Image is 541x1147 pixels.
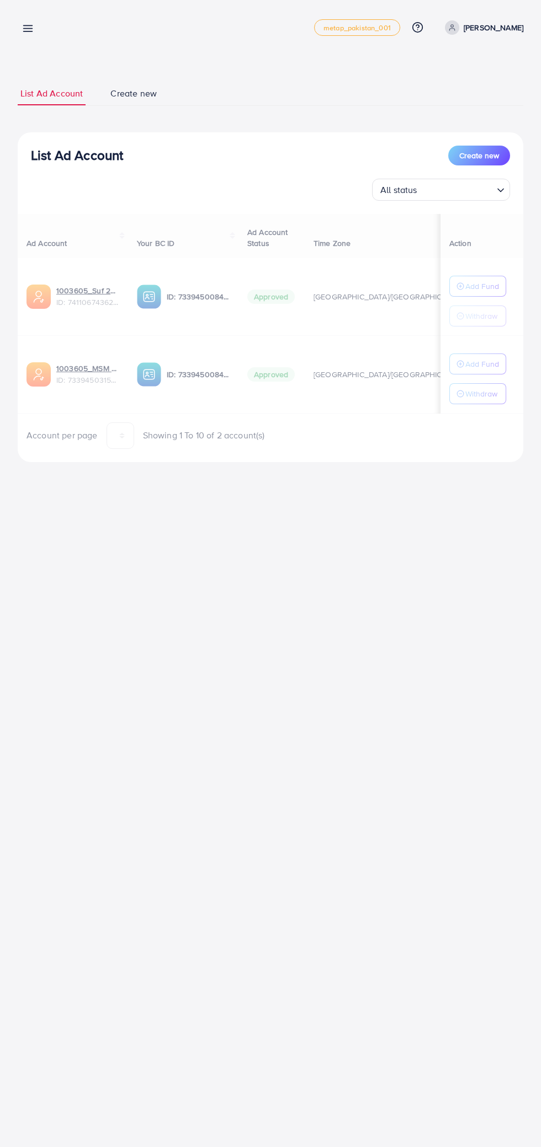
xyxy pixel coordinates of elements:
[323,24,391,31] span: metap_pakistan_001
[459,150,499,161] span: Create new
[448,146,510,165] button: Create new
[421,180,492,198] input: Search for option
[464,21,523,34] p: [PERSON_NAME]
[314,19,400,36] a: metap_pakistan_001
[110,87,157,100] span: Create new
[31,147,123,163] h3: List Ad Account
[378,182,420,198] span: All status
[20,87,83,100] span: List Ad Account
[441,20,523,35] a: [PERSON_NAME]
[372,179,510,201] div: Search for option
